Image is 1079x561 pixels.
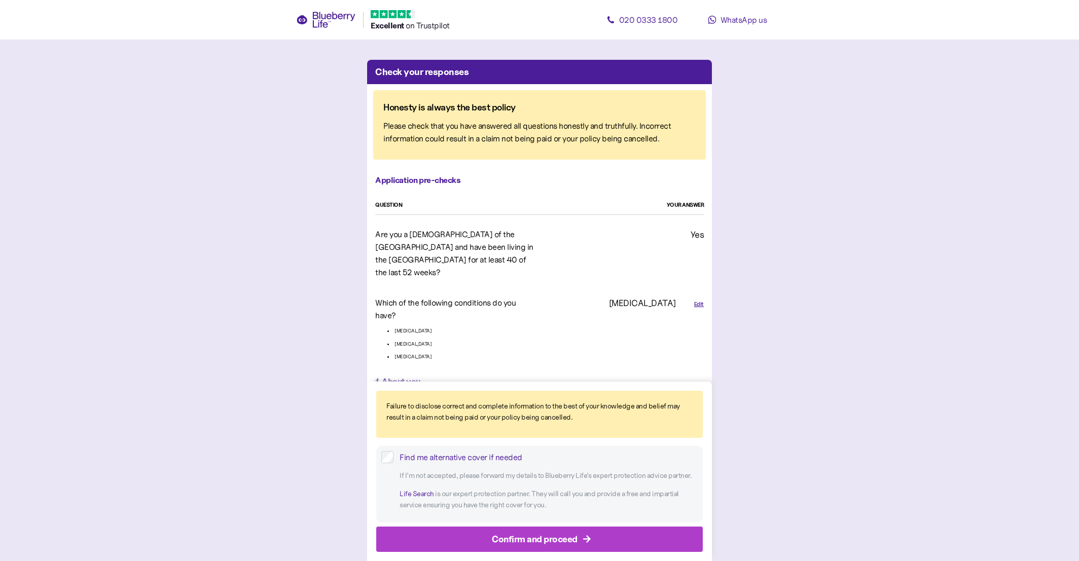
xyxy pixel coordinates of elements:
div: Confirm and proceed [492,532,578,546]
div: Check your responses [375,65,704,79]
div: Honesty is always the best policy [383,100,696,115]
span: [MEDICAL_DATA] [394,353,431,361]
div: Yes [544,228,704,242]
span: [MEDICAL_DATA] [394,340,431,348]
p: If I’m not accepted, please forward my details to Blueberry Life ’s expert protection advice part... [400,470,698,481]
a: Life Search [400,489,434,498]
div: [MEDICAL_DATA] [544,296,676,310]
button: Confirm and proceed [376,527,703,552]
a: WhatsApp us [692,10,783,30]
div: QUESTION [375,201,402,209]
span: Excellent ️ [371,20,406,30]
a: 020 0333 1800 [596,10,688,30]
div: Please check that you have answered all questions honestly and truthfully. Incorrect information ... [383,120,696,145]
div: Application pre-checks [375,174,704,186]
span: [MEDICAL_DATA] [394,327,431,335]
button: Edit [694,300,704,309]
span: on Trustpilot [406,20,450,30]
p: is our expert protection partner. They will call you and provide a free and impartial service ens... [400,489,698,510]
div: 1. About you [375,375,704,388]
div: Find me alternative cover if needed [400,451,698,464]
div: Which of the following conditions do you have? [375,296,535,322]
span: WhatsApp us [721,15,767,25]
div: YOUR ANSWER [667,201,704,209]
div: Are you a [DEMOGRAPHIC_DATA] of the [GEOGRAPHIC_DATA] and have been living in the [GEOGRAPHIC_DAT... [375,228,535,278]
span: 020 0333 1800 [619,15,678,25]
div: Failure to disclose correct and complete information to the best of your knowledge and belief may... [386,401,693,423]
